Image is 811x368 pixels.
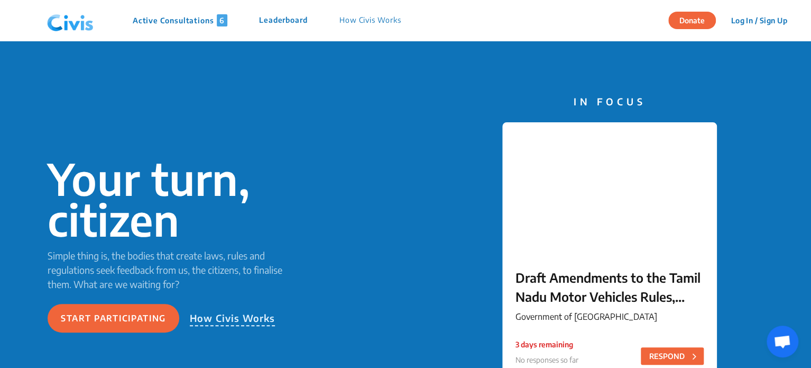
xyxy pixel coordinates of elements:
[48,158,298,240] p: Your turn, citizen
[515,339,578,350] p: 3 days remaining
[48,304,179,333] button: Start participating
[43,5,98,37] img: navlogo.png
[48,248,298,291] p: Simple thing is, the bodies that create laws, rules and regulations seek feedback from us, the ci...
[133,14,227,26] p: Active Consultations
[668,14,724,25] a: Donate
[668,12,716,29] button: Donate
[767,326,798,357] div: Open chat
[641,347,704,365] button: RESPOND
[515,355,578,364] span: No responses so far
[339,14,401,26] p: How Civis Works
[259,14,308,26] p: Leaderboard
[502,94,717,109] p: IN FOCUS
[724,12,794,29] button: Log In / Sign Up
[515,310,704,323] p: Government of [GEOGRAPHIC_DATA]
[190,311,275,326] p: How Civis Works
[515,268,704,306] p: Draft Amendments to the Tamil Nadu Motor Vehicles Rules, 1989
[217,14,227,26] span: 6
